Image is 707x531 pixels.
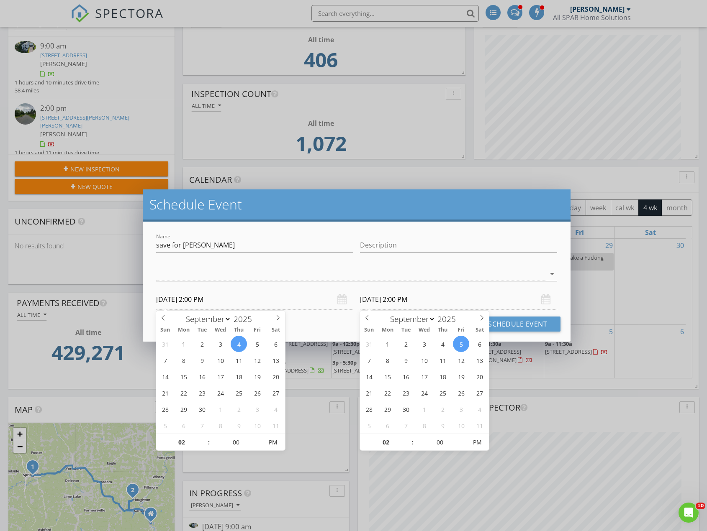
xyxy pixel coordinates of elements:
[194,352,210,368] span: September 9, 2025
[193,327,211,333] span: Tue
[453,417,469,434] span: October 10, 2025
[435,314,463,324] input: Year
[398,417,414,434] span: October 7, 2025
[175,352,192,368] span: September 8, 2025
[157,368,173,385] span: September 14, 2025
[471,352,488,368] span: September 13, 2025
[212,336,229,352] span: September 3, 2025
[397,327,415,333] span: Tue
[249,352,265,368] span: September 12, 2025
[416,401,432,417] span: October 1, 2025
[379,368,396,385] span: September 15, 2025
[452,327,470,333] span: Fri
[267,417,284,434] span: October 11, 2025
[231,352,247,368] span: September 11, 2025
[267,352,284,368] span: September 13, 2025
[212,368,229,385] span: September 17, 2025
[360,289,557,310] input: Select date
[471,417,488,434] span: October 11, 2025
[434,385,451,401] span: September 25, 2025
[696,503,705,509] span: 10
[262,434,285,451] span: Click to toggle
[434,417,451,434] span: October 9, 2025
[361,417,377,434] span: October 5, 2025
[194,385,210,401] span: September 23, 2025
[212,385,229,401] span: September 24, 2025
[175,368,192,385] span: September 15, 2025
[379,401,396,417] span: September 29, 2025
[379,417,396,434] span: October 6, 2025
[249,417,265,434] span: October 10, 2025
[416,417,432,434] span: October 8, 2025
[416,336,432,352] span: September 3, 2025
[378,327,397,333] span: Mon
[267,368,284,385] span: September 20, 2025
[208,434,210,451] span: :
[398,385,414,401] span: September 23, 2025
[211,327,230,333] span: Wed
[249,385,265,401] span: September 26, 2025
[231,385,247,401] span: September 25, 2025
[175,327,193,333] span: Mon
[175,385,192,401] span: September 22, 2025
[453,401,469,417] span: October 3, 2025
[434,336,451,352] span: September 4, 2025
[398,368,414,385] span: September 16, 2025
[212,401,229,417] span: October 1, 2025
[361,336,377,352] span: August 31, 2025
[361,368,377,385] span: September 14, 2025
[157,417,173,434] span: October 5, 2025
[453,368,469,385] span: September 19, 2025
[267,336,284,352] span: September 6, 2025
[249,401,265,417] span: October 3, 2025
[416,368,432,385] span: September 17, 2025
[156,327,175,333] span: Sun
[231,401,247,417] span: October 2, 2025
[475,317,560,332] button: Schedule Event
[398,401,414,417] span: September 30, 2025
[231,417,247,434] span: October 9, 2025
[398,336,414,352] span: September 2, 2025
[175,417,192,434] span: October 6, 2025
[453,352,469,368] span: September 12, 2025
[231,314,259,324] input: Year
[415,327,434,333] span: Wed
[212,417,229,434] span: October 8, 2025
[361,385,377,401] span: September 21, 2025
[157,401,173,417] span: September 28, 2025
[175,401,192,417] span: September 29, 2025
[398,352,414,368] span: September 9, 2025
[231,336,247,352] span: September 4, 2025
[149,196,564,213] h2: Schedule Event
[157,336,173,352] span: August 31, 2025
[361,401,377,417] span: September 28, 2025
[231,368,247,385] span: September 18, 2025
[156,289,353,310] input: Select date
[470,327,489,333] span: Sat
[194,401,210,417] span: September 30, 2025
[230,327,248,333] span: Thu
[679,503,699,523] iframe: Intercom live chat
[361,352,377,368] span: September 7, 2025
[434,352,451,368] span: September 11, 2025
[360,327,378,333] span: Sun
[465,434,488,451] span: Click to toggle
[267,327,285,333] span: Sat
[547,269,557,279] i: arrow_drop_down
[471,368,488,385] span: September 20, 2025
[175,336,192,352] span: September 1, 2025
[453,385,469,401] span: September 26, 2025
[434,368,451,385] span: September 18, 2025
[194,417,210,434] span: October 7, 2025
[157,385,173,401] span: September 21, 2025
[379,336,396,352] span: September 1, 2025
[249,336,265,352] span: September 5, 2025
[416,385,432,401] span: September 24, 2025
[434,401,451,417] span: October 2, 2025
[471,336,488,352] span: September 6, 2025
[471,385,488,401] span: September 27, 2025
[453,336,469,352] span: September 5, 2025
[249,368,265,385] span: September 19, 2025
[267,385,284,401] span: September 27, 2025
[411,434,414,451] span: :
